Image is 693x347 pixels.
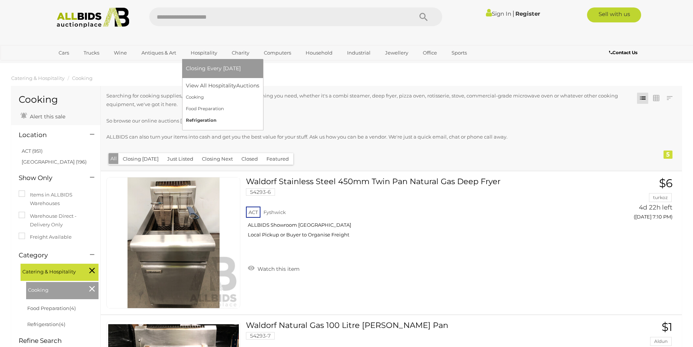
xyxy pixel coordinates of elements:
[405,7,442,26] button: Search
[22,159,87,165] a: [GEOGRAPHIC_DATA] (196)
[515,10,540,17] a: Register
[197,153,237,165] button: Closing Next
[237,153,262,165] button: Closed
[227,47,254,59] a: Charity
[659,176,672,190] span: $6
[262,153,293,165] button: Featured
[259,47,296,59] a: Computers
[246,263,302,274] a: Watch this item
[19,95,93,105] h1: Cooking
[186,47,222,59] a: Hospitality
[69,305,76,311] span: (4)
[79,47,104,59] a: Trucks
[22,266,78,276] span: Catering & Hospitality
[662,320,672,334] span: $1
[486,10,511,17] a: Sign In
[301,47,337,59] a: Household
[109,153,119,164] button: All
[256,266,300,272] span: Watch this item
[106,133,623,141] p: ALLBIDS can also turn your items into cash and get you the best value for your stuff. Ask us how ...
[72,75,93,81] a: Cooking
[418,47,442,59] a: Office
[609,49,639,57] a: Contact Us
[28,113,65,120] span: Alert this sale
[109,47,132,59] a: Wine
[252,177,579,244] a: Waldorf Stainless Steel 450mm Twin Pan Natural Gas Deep Fryer 54293-6 ACT Fyshwick ALLBIDS Showro...
[19,110,67,121] a: Alert this sale
[342,47,375,59] a: Industrial
[19,337,99,344] h4: Refine Search
[19,174,79,182] h4: Show Only
[11,75,65,81] a: Catering & Hospitality
[512,9,514,18] span: |
[28,284,84,294] span: Cooking
[19,190,93,208] label: Items in ALLBIDS Warehouses
[19,233,72,241] label: Freight Available
[59,321,65,327] span: (4)
[447,47,472,59] a: Sports
[54,47,74,59] a: Cars
[19,212,93,229] label: Warehouse Direct - Delivery Only
[137,47,181,59] a: Antiques & Art
[591,177,674,224] a: $6 turkoz 4d 22h left ([DATE] 7:10 PM)
[163,153,198,165] button: Just Listed
[54,59,116,71] a: [GEOGRAPHIC_DATA]
[19,131,79,139] h4: Location
[106,117,623,125] p: So browse our online auctions [DATE] and start bidding.
[118,153,163,165] button: Closing [DATE]
[380,47,413,59] a: Jewellery
[53,7,134,28] img: Allbids.com.au
[22,148,43,154] a: ACT (951)
[27,305,76,311] a: Food Preparation(4)
[108,177,239,308] img: 54293-6a.jpg
[19,252,79,259] h4: Category
[587,7,641,22] a: Sell with us
[664,151,672,159] div: 5
[106,92,623,109] p: Searching for cooking supplies, specifically? ALLBIDS has everything you need, whether it's a com...
[609,50,637,55] b: Contact Us
[27,321,65,327] a: Refrigeration(4)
